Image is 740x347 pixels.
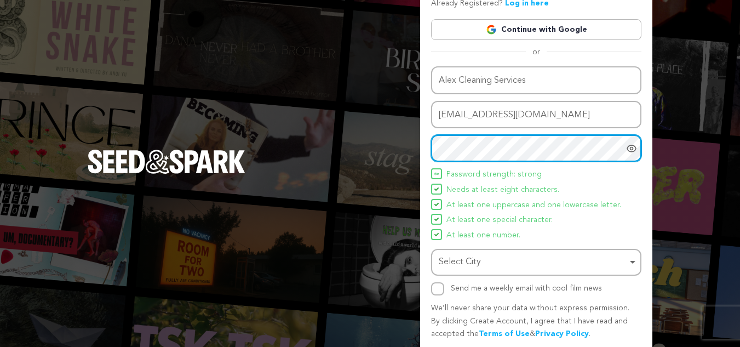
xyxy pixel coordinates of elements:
img: Seed&Spark Icon [434,232,439,237]
img: Seed&Spark Icon [434,172,439,176]
img: Google logo [486,24,497,35]
a: Seed&Spark Homepage [88,150,245,196]
div: Select City [439,254,627,270]
a: Continue with Google [431,19,641,40]
span: At least one uppercase and one lowercase letter. [446,199,621,212]
img: Seed&Spark Icon [434,217,439,221]
a: Show password as plain text. Warning: this will display your password on the screen. [626,143,637,154]
img: Seed&Spark Icon [434,202,439,207]
label: Send me a weekly email with cool film news [451,285,602,292]
span: At least one number. [446,229,520,242]
a: Terms of Use [479,330,530,338]
a: Privacy Policy [535,330,589,338]
img: Seed&Spark Icon [434,187,439,191]
span: Needs at least eight characters. [446,184,559,197]
input: Name [431,66,641,94]
img: Seed&Spark Logo [88,150,245,174]
span: Password strength: strong [446,168,542,181]
span: At least one special character. [446,214,553,227]
span: or [526,47,547,58]
input: Email address [431,101,641,129]
p: We’ll never share your data without express permission. By clicking Create Account, I agree that ... [431,302,641,341]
